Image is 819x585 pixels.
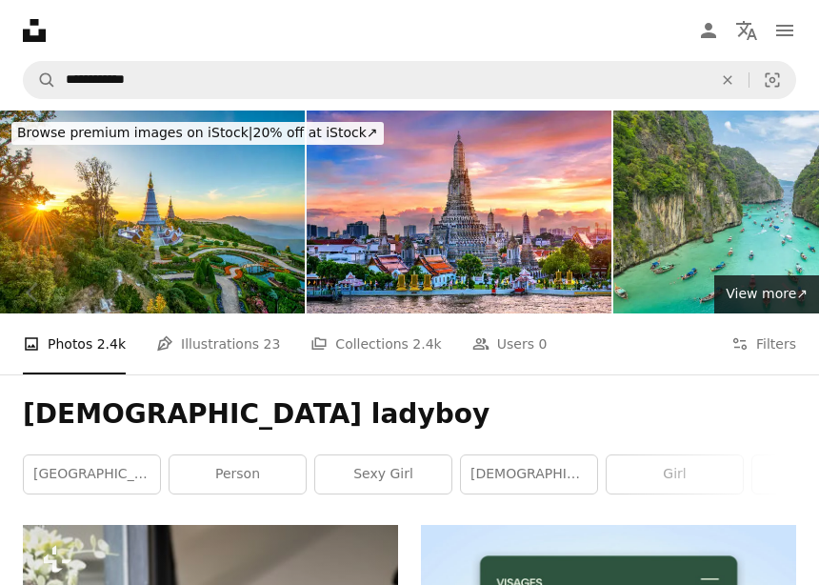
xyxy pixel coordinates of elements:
[726,286,808,301] span: View more ↗
[156,313,280,374] a: Illustrations 23
[538,333,547,354] span: 0
[264,333,281,354] span: 23
[23,397,796,432] h1: [DEMOGRAPHIC_DATA] ladyboy
[307,111,611,313] img: Wat Arun Temple (Wat Arun Ratchawararam) at sunset, Bangkok in Thailand.
[749,62,795,98] button: Visual search
[766,11,804,50] button: Menu
[607,455,743,494] a: girl
[24,455,160,494] a: [GEOGRAPHIC_DATA]
[752,201,819,384] a: Next
[689,11,728,50] a: Log in / Sign up
[310,313,441,374] a: Collections 2.4k
[315,455,451,494] a: sexy girl
[170,455,306,494] a: person
[707,62,749,98] button: Clear
[17,125,252,140] span: Browse premium images on iStock |
[23,61,796,99] form: Find visuals sitewide
[412,333,441,354] span: 2.4k
[461,455,597,494] a: [DEMOGRAPHIC_DATA]
[17,125,378,140] span: 20% off at iStock ↗
[472,313,548,374] a: Users 0
[24,62,56,98] button: Search Unsplash
[714,275,819,313] a: View more↗
[731,313,796,374] button: Filters
[728,11,766,50] button: Language
[23,19,46,42] a: Home — Unsplash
